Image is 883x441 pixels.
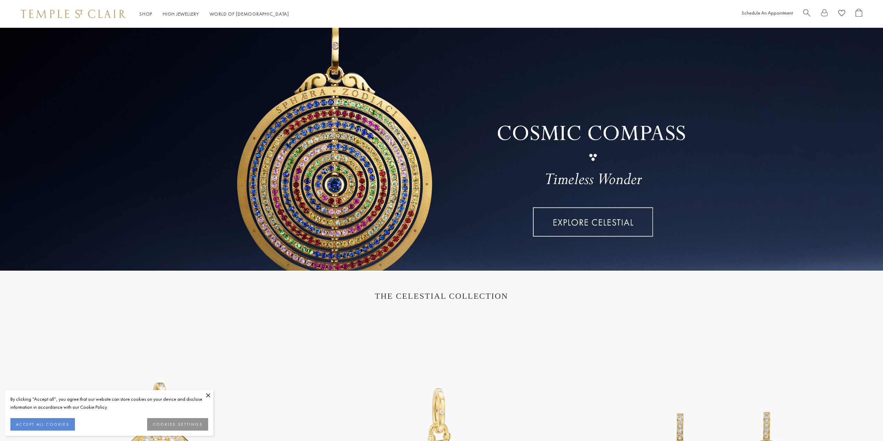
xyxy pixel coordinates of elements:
button: ACCEPT ALL COOKIES [10,418,75,431]
a: Search [803,9,810,19]
a: ShopShop [139,11,152,17]
a: World of [DEMOGRAPHIC_DATA]World of [DEMOGRAPHIC_DATA] [210,11,289,17]
a: View Wishlist [838,9,845,19]
iframe: Gorgias live chat messenger [848,408,876,434]
button: COOKIES SETTINGS [147,418,208,431]
a: Open Shopping Bag [856,9,862,19]
h1: THE CELESTIAL COLLECTION [28,291,855,301]
a: High JewelleryHigh Jewellery [163,11,199,17]
nav: Main navigation [139,10,289,18]
img: Temple St. Clair [21,10,126,18]
a: Schedule An Appointment [742,10,793,16]
div: By clicking “Accept all”, you agree that our website can store cookies on your device and disclos... [10,395,208,411]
